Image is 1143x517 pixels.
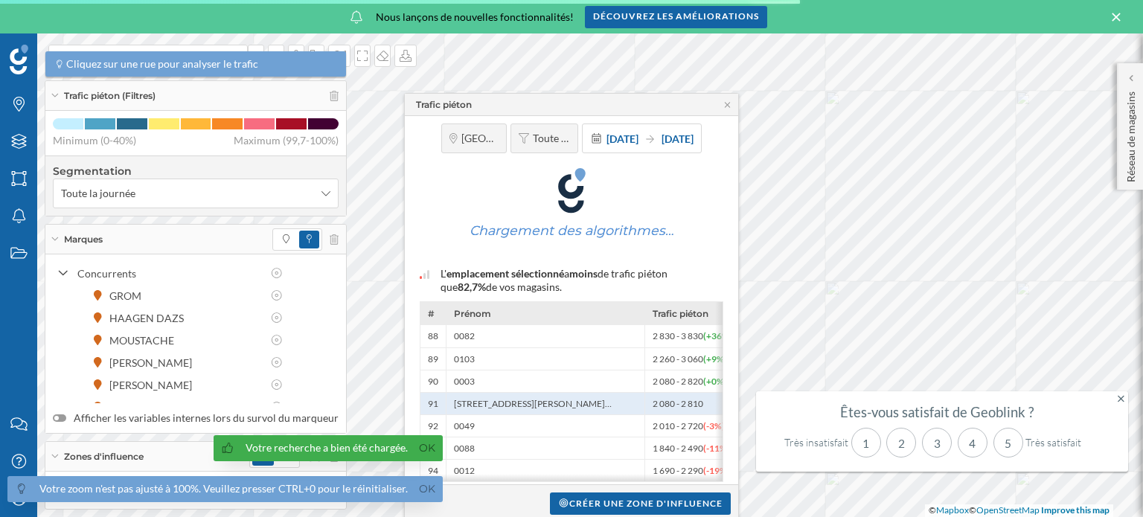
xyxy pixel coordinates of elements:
span: [DATE] [606,132,638,145]
a: OpenStreetMap [976,504,1040,516]
span: 0012 [454,465,475,477]
p: Réseau de magasins [1124,86,1139,182]
div: Concurrents [77,266,262,281]
span: 2 080 - 2 820 [653,376,727,388]
span: 0088 [454,443,475,455]
span: 0103 [454,353,475,365]
a: Mapbox [936,504,969,516]
div: [PERSON_NAME] [109,355,199,370]
span: Nous lançons de nouvelles fonctionnalités! [376,10,574,25]
span: Trafic piéton (Filtres) [64,89,156,103]
span: (-11%) [703,443,730,454]
span: 0082 [454,330,475,342]
span: (+36%) [703,330,732,341]
span: Toute la journée [533,132,570,145]
img: Logo Geoblink [10,45,28,74]
h4: Segmentation [53,164,339,179]
div: Votre zoom n'est pas ajusté à 100%. Veuillez presser CTRL+0 pour le réinitialiser. [39,481,408,496]
span: Maximum (99,7-100%) [234,133,339,148]
span: 1 690 - 2 290 [653,465,730,477]
span: (+9%) [703,353,727,365]
h1: Chargement des algorithmes… [470,216,673,245]
label: Afficher les variables internes lors du survol du marqueur [53,411,339,426]
span: Cliquez sur une rue pour analyser le trafic [66,57,258,71]
span: [DATE] [662,132,694,145]
div: 2 [886,428,916,457]
span: [STREET_ADDRESS][PERSON_NAME]… [454,398,612,410]
div: 4 [958,428,987,457]
a: Ok [415,481,439,498]
a: Ok [415,440,439,457]
span: 89 [428,353,438,365]
div: Très satisfait [1025,435,1107,450]
span: 88 [428,330,438,342]
div: 1 [851,428,881,457]
a: Improve this map [1041,504,1110,516]
div: GROM [109,288,149,304]
span: de trafic piéton que [441,267,667,293]
span: Minimum (0-40%) [53,133,136,148]
span: (-3%) [703,420,725,431]
span: 2 260 - 3 060 [653,353,727,365]
div: 3 [922,428,952,457]
span: 91 [428,398,438,410]
span: 82,7% [458,280,486,293]
span: Trafic piéton [653,308,708,319]
span: 2 080 - 2 810 [653,398,706,410]
div: No Brand ice cream shop [109,399,233,415]
div: HAAGEN DAZS [109,310,191,326]
div: [PERSON_NAME] [109,377,199,393]
span: [GEOGRAPHIC_DATA] [461,132,499,145]
span: 2 830 - 3 830 [653,330,732,342]
span: moins [569,267,598,280]
div: Trafic piéton [416,98,472,112]
span: L' [441,267,446,280]
span: (+0%) [703,376,727,387]
span: a [564,267,569,280]
div: MOUSTACHE [109,333,182,348]
span: 90 [428,376,438,388]
span: Marques [64,233,103,246]
span: 1 840 - 2 490 [653,443,730,455]
div: Votre recherche a bien été chargée. [246,440,408,455]
span: emplacement sélectionné [446,267,564,280]
span: 92 [428,420,438,432]
img: intelligent_assistant_bucket_0.svg [420,270,429,279]
span: (-19%) [703,465,730,476]
span: Assistance [24,10,96,24]
span: Prénom [454,308,491,319]
span: Toute la journée [61,186,135,201]
span: 0003 [454,376,475,388]
span: 2 010 - 2 720 [653,420,725,432]
div: 5 [993,428,1023,457]
span: 0049 [454,420,475,432]
span: # [428,308,435,319]
div: Êtes-vous satisfait de Geoblink ? [766,405,1108,420]
div: Très insatisfait [766,435,848,450]
div: © © [925,504,1113,517]
span: de vos magasins. [486,280,562,293]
